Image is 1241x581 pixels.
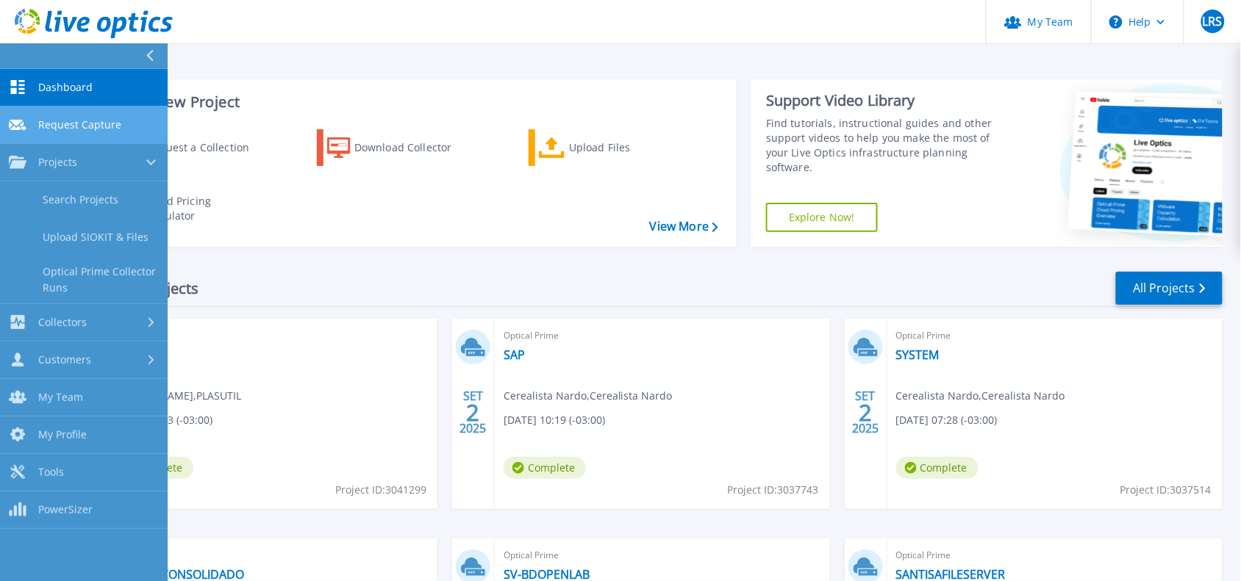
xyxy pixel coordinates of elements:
[459,386,487,439] div: SET 2025
[504,412,605,428] span: [DATE] 10:19 (-03:00)
[38,316,87,329] span: Collectors
[896,547,1214,563] span: Optical Prime
[146,133,264,162] div: Request a Collection
[896,457,979,479] span: Complete
[317,129,481,166] a: Download Collector
[466,406,479,419] span: 2
[766,91,1004,110] div: Support Video Library
[38,503,93,516] span: PowerSizer
[896,388,1065,404] span: Cerealista Nardo , Cerealista Nardo
[335,482,426,498] span: Project ID: 3041299
[504,388,673,404] span: Cerealista Nardo , Cerealista Nardo
[1203,15,1223,27] span: LRS
[728,482,819,498] span: Project ID: 3037743
[38,353,91,367] span: Customers
[38,428,87,441] span: My Profile
[38,81,93,94] span: Dashboard
[896,328,1214,344] span: Optical Prime
[896,347,940,362] a: SYSTEM
[104,190,268,227] a: Cloud Pricing Calculator
[504,347,525,362] a: SAP
[111,388,241,404] span: [PERSON_NAME] , PLASUTIL
[851,386,879,439] div: SET 2025
[504,457,586,479] span: Complete
[111,547,429,563] span: Optical Prime
[104,129,268,166] a: Request a Collection
[144,194,262,223] div: Cloud Pricing Calculator
[569,133,687,162] div: Upload Files
[111,328,429,344] span: Optical Prime
[354,133,472,162] div: Download Collector
[859,406,872,419] span: 2
[38,466,64,479] span: Tools
[896,412,998,428] span: [DATE] 07:28 (-03:00)
[38,118,121,131] span: Request Capture
[650,220,718,234] a: View More
[1116,272,1223,305] a: All Projects
[504,328,821,344] span: Optical Prime
[504,547,821,563] span: Optical Prime
[38,391,83,404] span: My Team
[104,94,718,110] h3: Start a New Project
[529,129,693,166] a: Upload Files
[766,116,1004,175] div: Find tutorials, instructional guides and other support videos to help you make the most of your L...
[1120,482,1212,498] span: Project ID: 3037514
[38,156,77,169] span: Projects
[766,203,878,232] a: Explore Now!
